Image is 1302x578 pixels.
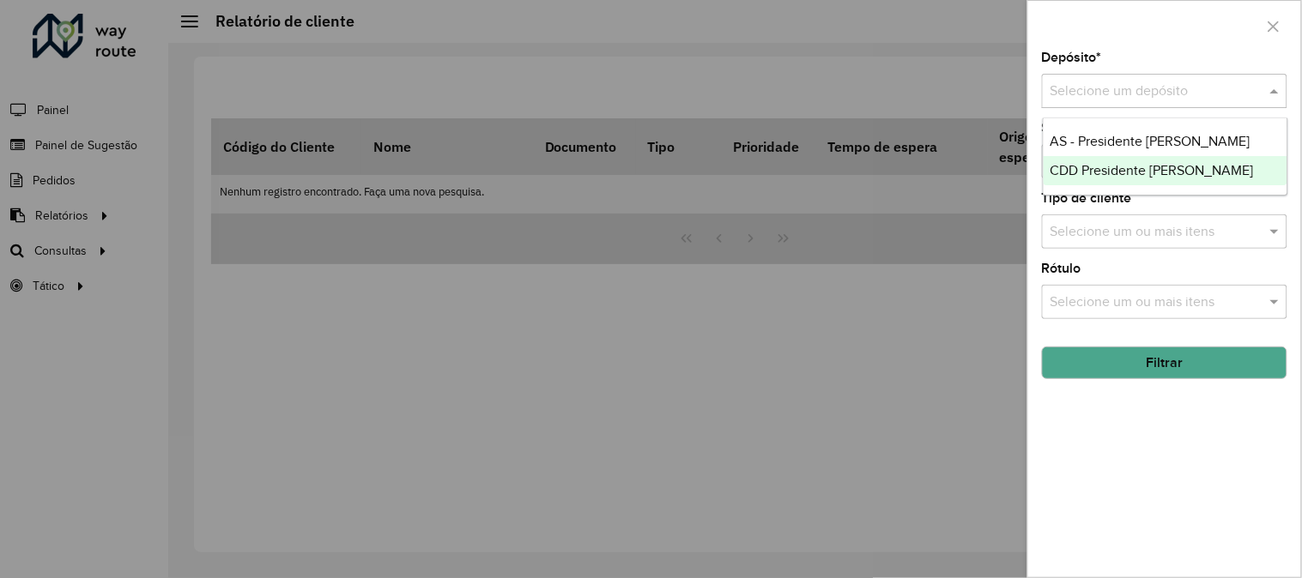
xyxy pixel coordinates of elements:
button: Filtrar [1042,346,1287,379]
span: CDD Presidente [PERSON_NAME] [1051,163,1254,178]
label: Tipo de cliente [1042,188,1132,208]
span: AS - Presidente [PERSON_NAME] [1051,134,1251,148]
label: Depósito [1042,47,1102,68]
label: Setor [1042,117,1075,138]
ng-dropdown-panel: Options list [1043,117,1288,196]
label: Rótulo [1042,258,1081,279]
